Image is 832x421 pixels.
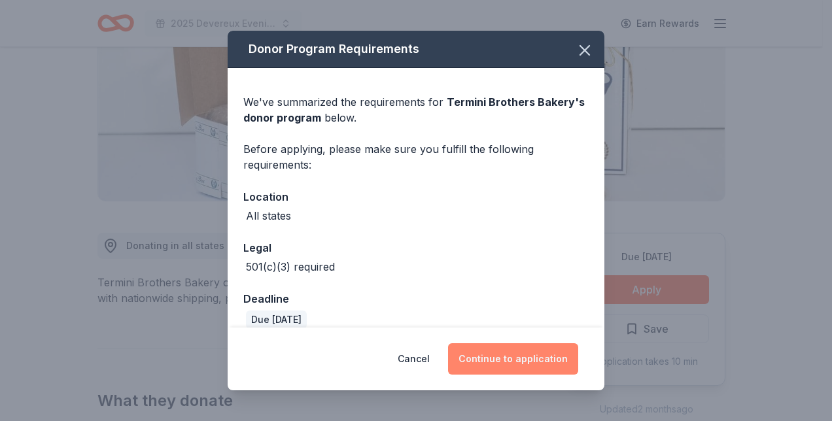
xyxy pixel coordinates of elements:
div: Due [DATE] [246,311,307,329]
div: We've summarized the requirements for below. [243,94,589,126]
div: Donor Program Requirements [228,31,604,68]
div: 501(c)(3) required [246,259,335,275]
div: Location [243,188,589,205]
div: All states [246,208,291,224]
button: Cancel [398,343,430,375]
div: Before applying, please make sure you fulfill the following requirements: [243,141,589,173]
div: Deadline [243,290,589,307]
button: Continue to application [448,343,578,375]
div: Legal [243,239,589,256]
